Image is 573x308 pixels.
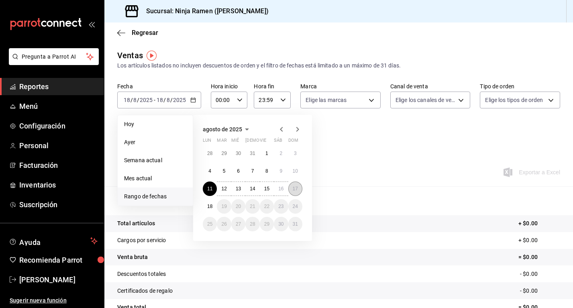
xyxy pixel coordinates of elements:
[207,151,212,156] abbr: 28 de julio de 2025
[117,61,560,70] div: Los artículos listados no incluyen descuentos de orden y el filtro de fechas está limitado a un m...
[265,168,268,174] abbr: 8 de agosto de 2025
[117,84,201,89] label: Fecha
[288,199,302,214] button: 24 de agosto de 2025
[250,204,255,209] abbr: 21 de agosto de 2025
[251,168,254,174] abbr: 7 de agosto de 2025
[265,151,268,156] abbr: 1 de agosto de 2025
[207,221,212,227] abbr: 25 de agosto de 2025
[203,138,211,146] abbr: lunes
[217,146,231,161] button: 29 de julio de 2025
[274,138,282,146] abbr: sábado
[518,253,560,261] p: = $0.00
[260,146,274,161] button: 1 de agosto de 2025
[156,97,163,103] input: --
[208,168,211,174] abbr: 4 de agosto de 2025
[260,138,266,146] abbr: viernes
[6,58,99,67] a: Pregunta a Parrot AI
[274,164,288,178] button: 9 de agosto de 2025
[520,270,560,278] p: - $0.00
[485,96,543,104] span: Elige los tipos de orden
[236,204,241,209] abbr: 20 de agosto de 2025
[9,48,99,65] button: Pregunta a Parrot AI
[22,53,86,61] span: Pregunta a Parrot AI
[231,164,245,178] button: 6 de agosto de 2025
[203,199,217,214] button: 18 de agosto de 2025
[217,182,231,196] button: 12 de agosto de 2025
[279,168,282,174] abbr: 9 de agosto de 2025
[294,151,297,156] abbr: 3 de agosto de 2025
[19,120,98,131] span: Configuración
[237,168,240,174] abbr: 6 de agosto de 2025
[260,164,274,178] button: 8 de agosto de 2025
[203,164,217,178] button: 4 de agosto de 2025
[293,204,298,209] abbr: 24 de agosto de 2025
[19,255,98,265] span: Recomienda Parrot
[117,196,560,206] p: Resumen
[217,199,231,214] button: 19 de agosto de 2025
[236,151,241,156] abbr: 30 de julio de 2025
[163,97,166,103] span: /
[390,84,471,89] label: Canal de venta
[279,151,282,156] abbr: 2 de agosto de 2025
[221,151,226,156] abbr: 29 de julio de 2025
[203,146,217,161] button: 28 de julio de 2025
[221,221,226,227] abbr: 26 de agosto de 2025
[274,217,288,231] button: 30 de agosto de 2025
[217,138,226,146] abbr: martes
[117,49,143,61] div: Ventas
[19,274,98,285] span: [PERSON_NAME]
[19,101,98,112] span: Menú
[274,146,288,161] button: 2 de agosto de 2025
[245,164,259,178] button: 7 de agosto de 2025
[288,182,302,196] button: 17 de agosto de 2025
[480,84,560,89] label: Tipo de orden
[231,182,245,196] button: 13 de agosto de 2025
[19,140,98,151] span: Personal
[131,97,133,103] span: /
[518,219,560,228] p: + $0.00
[154,97,155,103] span: -
[19,160,98,171] span: Facturación
[170,97,173,103] span: /
[260,199,274,214] button: 22 de agosto de 2025
[245,217,259,231] button: 28 de agosto de 2025
[211,84,248,89] label: Hora inicio
[19,236,87,246] span: Ayuda
[250,151,255,156] abbr: 31 de julio de 2025
[236,221,241,227] abbr: 27 de agosto de 2025
[203,182,217,196] button: 11 de agosto de 2025
[203,124,252,134] button: agosto de 2025
[293,221,298,227] abbr: 31 de agosto de 2025
[19,81,98,92] span: Reportes
[288,138,298,146] abbr: domingo
[203,217,217,231] button: 25 de agosto de 2025
[117,270,166,278] p: Descuentos totales
[173,97,186,103] input: ----
[250,186,255,192] abbr: 14 de agosto de 2025
[278,186,283,192] abbr: 16 de agosto de 2025
[221,186,226,192] abbr: 12 de agosto de 2025
[203,126,242,133] span: agosto de 2025
[231,217,245,231] button: 27 de agosto de 2025
[124,156,186,165] span: Semana actual
[10,296,98,305] span: Sugerir nueva función
[166,97,170,103] input: --
[140,6,269,16] h3: Sucursal: Ninja Ramen ([PERSON_NAME])
[306,96,347,104] span: Elige las marcas
[19,199,98,210] span: Suscripción
[207,204,212,209] abbr: 18 de agosto de 2025
[288,217,302,231] button: 31 de agosto de 2025
[217,164,231,178] button: 5 de agosto de 2025
[231,138,239,146] abbr: miércoles
[124,174,186,183] span: Mes actual
[254,84,291,89] label: Hora fin
[300,84,381,89] label: Marca
[137,97,139,103] span: /
[288,164,302,178] button: 10 de agosto de 2025
[278,204,283,209] abbr: 23 de agosto de 2025
[117,287,173,295] p: Certificados de regalo
[124,138,186,147] span: Ayer
[117,236,166,245] p: Cargos por servicio
[124,120,186,129] span: Hoy
[520,287,560,295] p: - $0.00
